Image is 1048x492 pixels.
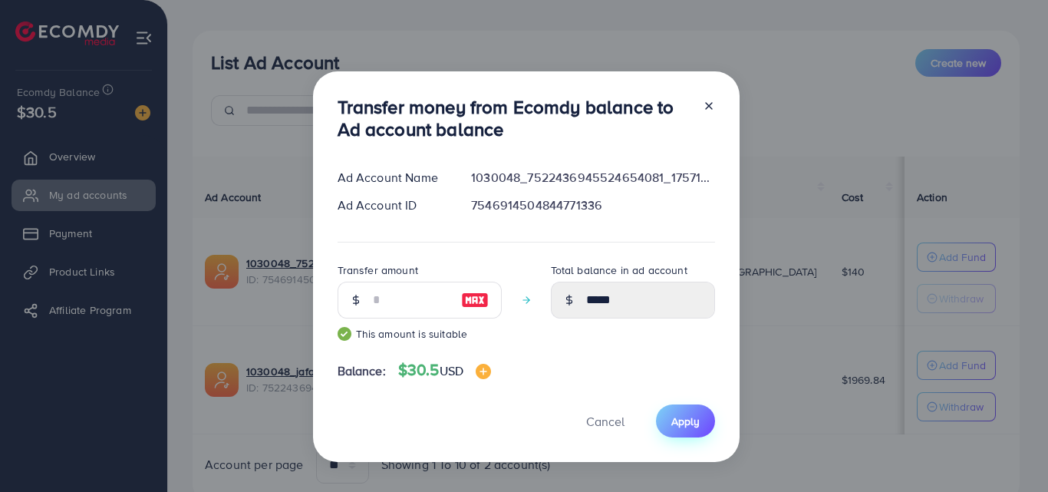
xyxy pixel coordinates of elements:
[983,423,1036,480] iframe: Chat
[338,263,418,278] label: Transfer amount
[338,362,386,380] span: Balance:
[551,263,687,278] label: Total balance in ad account
[325,196,460,214] div: Ad Account ID
[440,362,463,379] span: USD
[325,169,460,187] div: Ad Account Name
[459,196,727,214] div: 7546914504844771336
[338,327,351,341] img: guide
[476,364,491,379] img: image
[586,413,625,430] span: Cancel
[398,361,491,380] h4: $30.5
[338,326,502,342] small: This amount is suitable
[461,291,489,309] img: image
[656,404,715,438] button: Apply
[671,414,700,429] span: Apply
[567,404,644,438] button: Cancel
[338,96,690,140] h3: Transfer money from Ecomdy balance to Ad account balance
[459,169,727,187] div: 1030048_7522436945524654081_1757153410313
